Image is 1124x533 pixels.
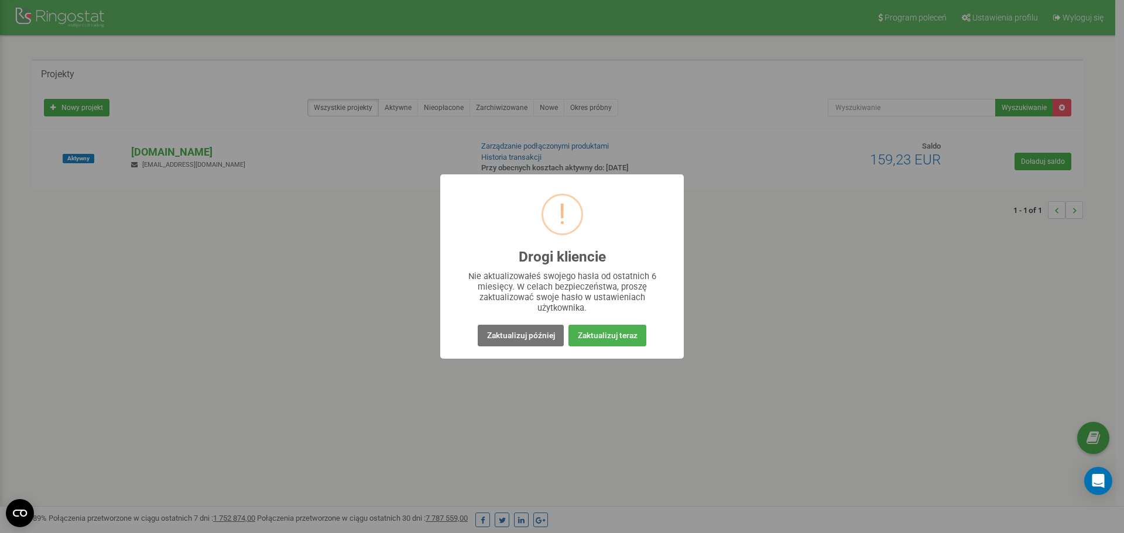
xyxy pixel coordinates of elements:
[6,499,34,527] button: Open CMP widget
[558,195,566,233] div: !
[1084,467,1112,495] div: Open Intercom Messenger
[478,325,563,346] button: Zaktualizuj później
[464,271,661,313] div: Nie aktualizowałeś swojego hasła od ostatnich 6 miesięcy. W celach bezpieczeństwa, proszę zaktual...
[568,325,646,346] button: Zaktualizuj teraz
[519,249,606,265] h2: Drogi kliencie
